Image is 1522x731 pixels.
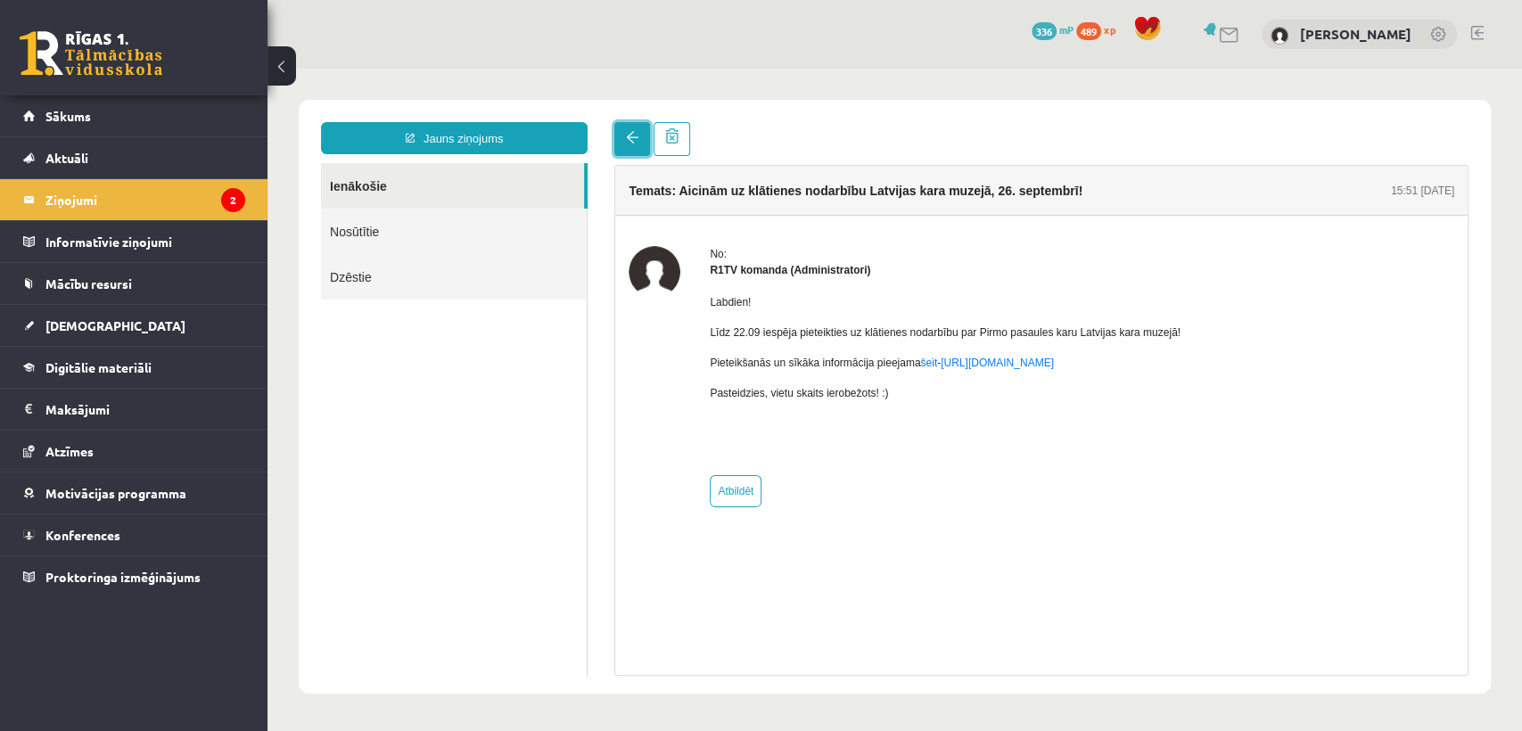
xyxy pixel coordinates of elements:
[45,108,91,124] span: Sākums
[45,359,152,375] span: Digitālie materiāli
[53,185,319,231] a: Dzēstie
[1032,22,1074,37] a: 336 mP
[442,316,913,333] p: Pasteidzies, vietu skaits ierobežots! :)
[1300,25,1411,43] a: [PERSON_NAME]
[1271,27,1288,45] img: Alekss Volāns
[45,275,132,292] span: Mācību resursi
[45,389,245,430] legend: Maksājumi
[1076,22,1101,40] span: 489
[45,150,88,166] span: Aktuāli
[23,179,245,220] a: Ziņojumi2
[23,95,245,136] a: Sākums
[653,288,670,300] a: šeit
[53,140,319,185] a: Nosūtītie
[23,472,245,513] a: Motivācijas programma
[23,556,245,597] a: Proktoringa izmēģinājums
[1076,22,1124,37] a: 489 xp
[442,195,603,208] strong: R1TV komanda (Administratori)
[23,431,245,472] a: Atzīmes
[45,443,94,459] span: Atzīmes
[45,527,120,543] span: Konferences
[23,514,245,555] a: Konferences
[23,347,245,388] a: Digitālie materiāli
[442,256,913,272] p: Līdz 22.09 iespēja pieteikties uz klātienes nodarbību par Pirmo pasaules karu Latvijas kara muzejā!
[442,286,913,302] p: Pieteikšanās un sīkāka informācija pieejama -
[1059,22,1074,37] span: mP
[442,177,913,193] div: No:
[20,31,162,76] a: Rīgas 1. Tālmācības vidusskola
[45,317,185,333] span: [DEMOGRAPHIC_DATA]
[221,188,245,212] i: 2
[23,221,245,262] a: Informatīvie ziņojumi
[442,407,494,439] a: Atbildēt
[673,288,786,300] a: [URL][DOMAIN_NAME]
[45,179,245,220] legend: Ziņojumi
[45,485,186,501] span: Motivācijas programma
[23,389,245,430] a: Maksājumi
[1123,114,1187,130] div: 15:51 [DATE]
[442,226,913,242] p: Labdien!
[45,569,201,585] span: Proktoringa izmēģinājums
[23,263,245,304] a: Mācību resursi
[53,53,320,86] a: Jauns ziņojums
[45,221,245,262] legend: Informatīvie ziņojumi
[23,137,245,178] a: Aktuāli
[361,177,413,229] img: R1TV komanda
[23,305,245,346] a: [DEMOGRAPHIC_DATA]
[1032,22,1057,40] span: 336
[53,94,317,140] a: Ienākošie
[1104,22,1115,37] span: xp
[361,115,815,129] h4: Temats: Aicinām uz klātienes nodarbību Latvijas kara muzejā, 26. septembrī!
